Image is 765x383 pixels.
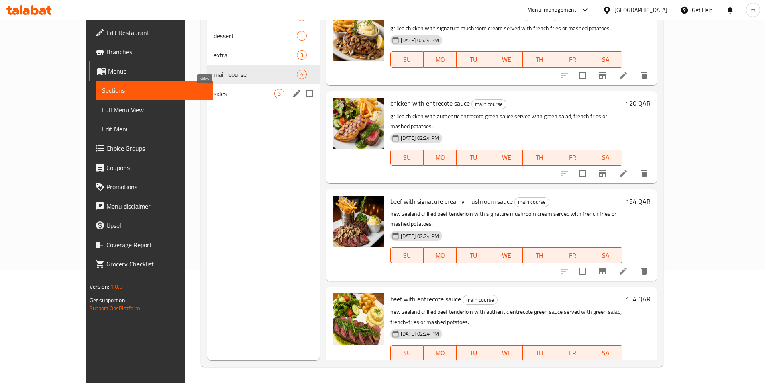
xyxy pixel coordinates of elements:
span: SA [592,250,619,261]
span: Choice Groups [106,143,207,153]
p: grilled chicken with authentic entrecote green sauce served with green salad, french fries or mas... [390,111,622,131]
span: 1 [297,32,306,40]
div: sides3edit [207,84,320,103]
span: FR [559,54,586,66]
span: TU [460,54,486,66]
div: Menu-management [527,5,577,15]
button: TH [523,150,556,166]
span: SA [592,152,619,163]
h6: 154 QAR [626,293,651,305]
h6: 120 QAR [626,10,651,21]
span: main course [472,100,506,109]
button: SU [390,51,424,68]
span: Edit Menu [102,124,207,134]
a: Upsell [89,216,213,235]
a: Branches [89,42,213,61]
span: Get support on: [90,295,126,305]
div: main course [214,70,297,79]
a: Edit Menu [96,119,213,139]
span: WE [493,152,520,163]
button: SU [390,247,424,263]
button: SU [390,345,424,361]
span: SU [394,250,420,261]
button: TU [457,247,490,263]
span: Upsell [106,221,207,230]
span: WE [493,54,520,66]
div: [GEOGRAPHIC_DATA] [614,6,667,14]
span: TU [460,347,486,359]
button: SU [390,150,424,166]
button: Branch-specific-item [593,262,612,281]
a: Edit menu item [618,266,628,276]
span: Menu disclaimer [106,201,207,211]
button: SA [589,150,622,166]
button: Branch-specific-item [593,66,612,85]
span: SU [394,54,420,66]
span: Select to update [574,165,591,182]
span: SU [394,152,420,163]
button: SA [589,51,622,68]
span: main course [463,295,497,305]
button: TH [523,247,556,263]
span: Coupons [106,163,207,172]
a: Promotions [89,177,213,197]
button: FR [556,150,589,166]
span: WE [493,250,520,261]
span: main course [515,197,549,207]
button: MO [424,345,457,361]
div: items [297,70,307,79]
span: Coverage Report [106,240,207,250]
a: Support.OpsPlatform [90,303,141,313]
span: 3 [297,51,306,59]
div: items [297,31,307,41]
button: Branch-specific-item [593,360,612,379]
a: Coupons [89,158,213,177]
a: Edit menu item [618,169,628,178]
button: FR [556,51,589,68]
span: beef with entrecote sauce [390,293,461,305]
a: Coverage Report [89,235,213,254]
button: TH [523,345,556,361]
span: Full Menu View [102,105,207,115]
span: [DATE] 02:24 PM [398,330,442,338]
img: beef with entrecote sauce [333,293,384,345]
span: beef with signature creamy mushroom sauce [390,195,513,207]
a: Menu disclaimer [89,197,213,216]
button: delete [634,262,654,281]
button: WE [490,150,523,166]
span: WE [493,347,520,359]
span: Select to update [574,263,591,280]
span: Edit Restaurant [106,28,207,37]
button: MO [424,247,457,263]
span: FR [559,250,586,261]
span: SU [394,347,420,359]
span: chicken with entrecote sauce [390,97,470,109]
span: Branches [106,47,207,57]
span: Version: [90,281,109,292]
span: TH [526,250,553,261]
button: TH [523,51,556,68]
span: [DATE] 02:24 PM [398,37,442,44]
a: Sections [96,81,213,100]
div: items [274,89,284,98]
span: dessert [214,31,297,41]
div: main course6 [207,65,320,84]
a: Edit Restaurant [89,23,213,42]
div: extra3 [207,45,320,65]
button: MO [424,51,457,68]
span: FR [559,152,586,163]
button: edit [291,88,303,100]
span: 6 [297,71,306,78]
span: MO [427,347,453,359]
span: Grocery Checklist [106,259,207,269]
span: extra [214,50,297,60]
button: FR [556,345,589,361]
span: TH [526,347,553,359]
button: delete [634,360,654,379]
button: delete [634,66,654,85]
span: Sections [102,86,207,95]
h6: 154 QAR [626,196,651,207]
span: MO [427,54,453,66]
a: Edit menu item [618,71,628,80]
